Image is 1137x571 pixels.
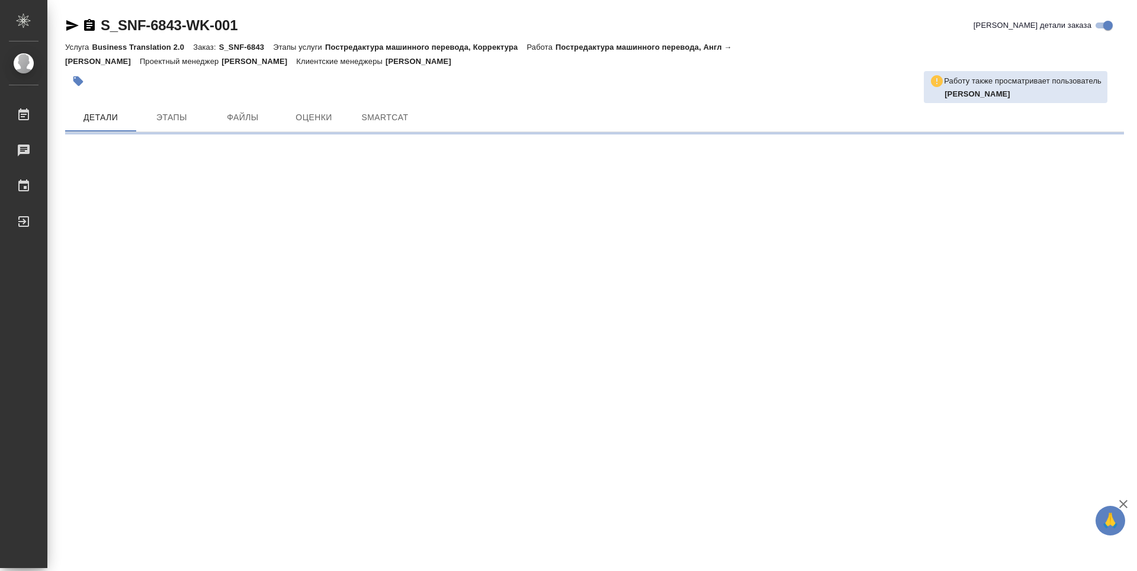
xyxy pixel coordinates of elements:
[356,110,413,125] span: SmartCat
[219,43,274,52] p: S_SNF-6843
[65,43,92,52] p: Услуга
[974,20,1091,31] span: [PERSON_NAME] детали заказа
[92,43,193,52] p: Business Translation 2.0
[386,57,460,66] p: [PERSON_NAME]
[325,43,526,52] p: Постредактура машинного перевода, Корректура
[285,110,342,125] span: Оценки
[82,18,97,33] button: Скопировать ссылку
[526,43,555,52] p: Работа
[65,18,79,33] button: Скопировать ссылку для ЯМессенджера
[296,57,386,66] p: Клиентские менеджеры
[945,89,1010,98] b: [PERSON_NAME]
[273,43,325,52] p: Этапы услуги
[193,43,219,52] p: Заказ:
[945,88,1101,100] p: Горшкова Валентина
[214,110,271,125] span: Файлы
[140,57,221,66] p: Проектный менеджер
[1096,506,1125,535] button: 🙏
[143,110,200,125] span: Этапы
[101,17,237,33] a: S_SNF-6843-WK-001
[65,68,91,94] button: Добавить тэг
[221,57,296,66] p: [PERSON_NAME]
[1100,508,1120,533] span: 🙏
[944,75,1101,87] p: Работу также просматривает пользователь
[72,110,129,125] span: Детали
